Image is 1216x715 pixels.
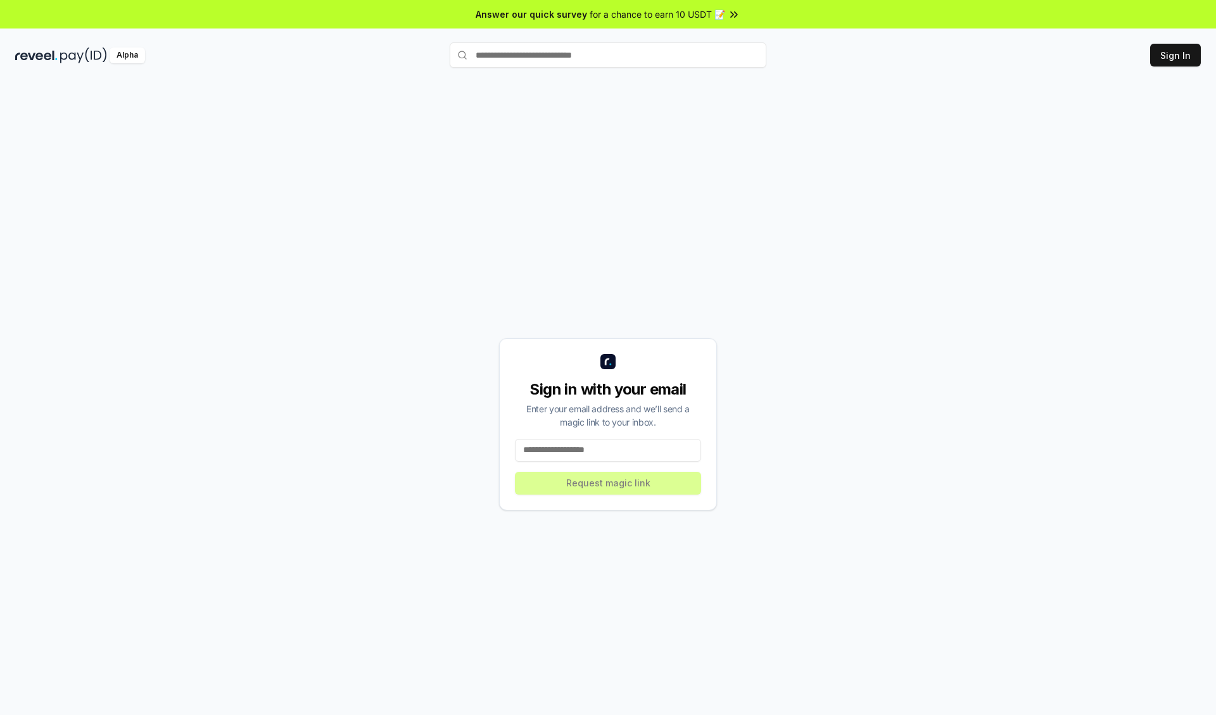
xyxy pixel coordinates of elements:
div: Alpha [110,47,145,63]
span: for a chance to earn 10 USDT 📝 [590,8,725,21]
div: Sign in with your email [515,379,701,400]
span: Answer our quick survey [476,8,587,21]
button: Sign In [1150,44,1201,66]
div: Enter your email address and we’ll send a magic link to your inbox. [515,402,701,429]
img: logo_small [600,354,616,369]
img: reveel_dark [15,47,58,63]
img: pay_id [60,47,107,63]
